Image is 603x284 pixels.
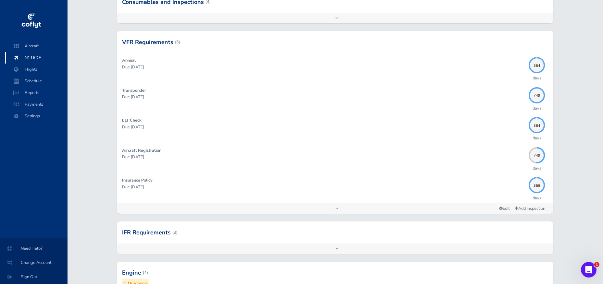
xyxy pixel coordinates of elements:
span: 358 [529,183,545,186]
p: days [533,135,541,141]
p: Due [DATE] [122,124,525,130]
img: coflyt logo [20,11,42,31]
a: Add inspection [512,204,548,213]
span: 749 [529,153,545,156]
strong: Aircraft Registration [122,148,161,153]
p: Due [DATE] [122,184,525,190]
span: 749 [529,93,545,96]
span: Reports [12,87,61,99]
a: Aircraft Registration Due [DATE] 749days [117,143,553,173]
a: Edit [497,204,512,213]
span: Edit [499,206,510,211]
p: days [533,75,541,81]
span: Sign Out [8,271,60,283]
span: Settings [12,110,61,122]
a: Annual Due [DATE] 384days [117,53,553,83]
p: days [533,165,541,172]
span: 384 [529,123,545,126]
span: Flights [12,64,61,75]
strong: Insurance Policy [122,177,153,183]
strong: ELT Check [122,117,142,123]
a: Insurance Policy Due [DATE] 358days [117,173,553,203]
span: N116DE [12,52,61,64]
iframe: Intercom live chat [581,262,597,278]
span: Need Help? [8,243,60,254]
a: ELT Check Due [DATE] 384days [117,113,553,143]
span: Payments [12,99,61,110]
p: days [533,105,541,112]
span: Schedule [12,75,61,87]
p: Due [DATE] [122,64,525,70]
span: 384 [529,63,545,66]
p: Due [DATE] [122,94,525,100]
strong: Transponder [122,88,146,93]
span: 1 [594,262,599,267]
p: Due [DATE] [122,154,525,160]
a: Transponder Due [DATE] 749days [117,83,553,113]
p: days [533,195,541,201]
strong: Annual [122,57,136,63]
span: Change Account [8,257,60,268]
span: Aircraft [12,40,61,52]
